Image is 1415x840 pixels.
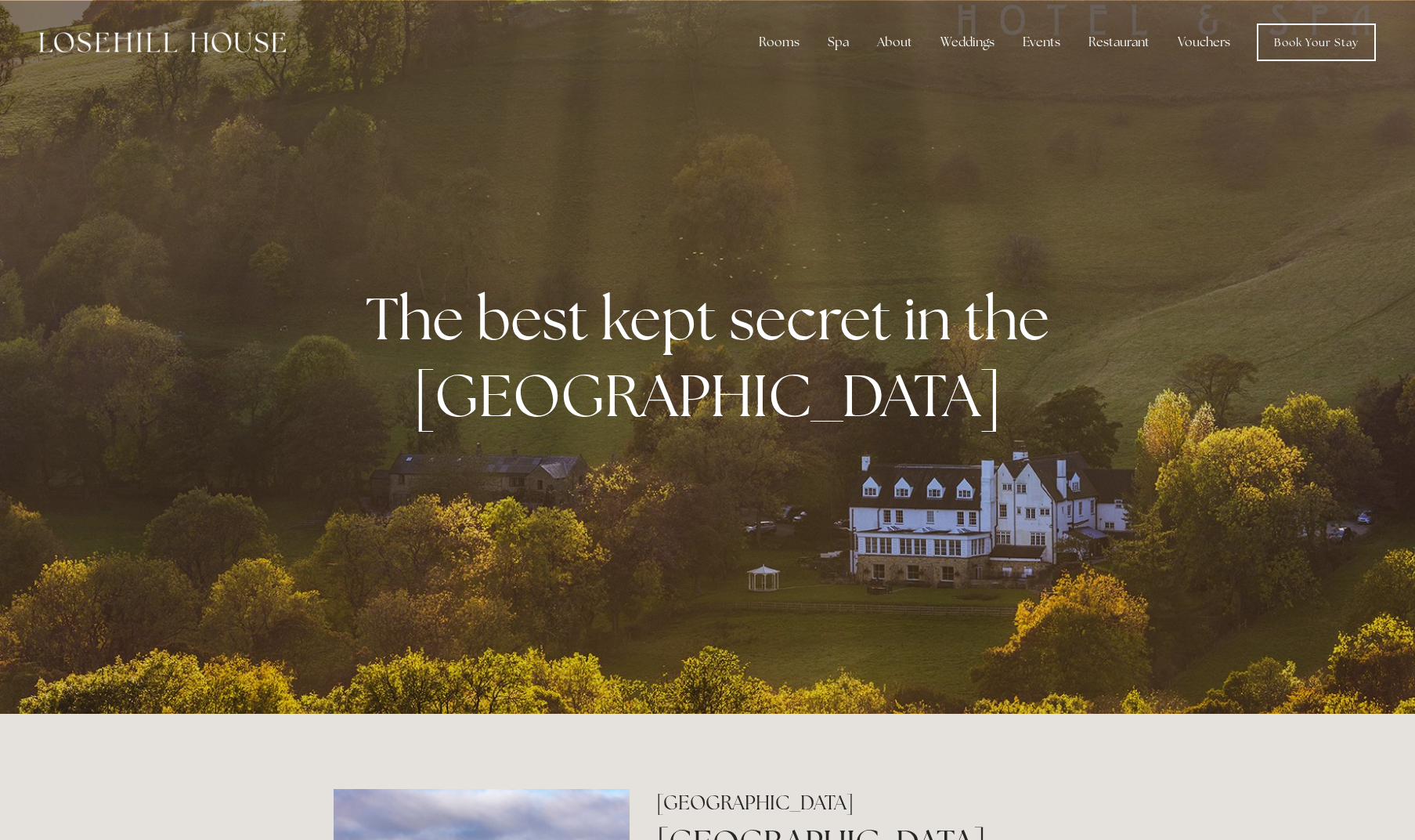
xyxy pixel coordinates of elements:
a: Book Your Stay [1257,24,1376,61]
strong: The best kept secret in the [GEOGRAPHIC_DATA] [366,280,1062,433]
div: About [865,27,925,58]
div: Restaurant [1076,27,1162,58]
div: Events [1010,27,1073,58]
div: Rooms [746,27,812,58]
img: Losehill House [39,32,286,52]
a: Vouchers [1165,27,1243,58]
h2: [GEOGRAPHIC_DATA] [656,789,1081,816]
div: Weddings [928,27,1007,58]
div: Spa [815,27,861,58]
